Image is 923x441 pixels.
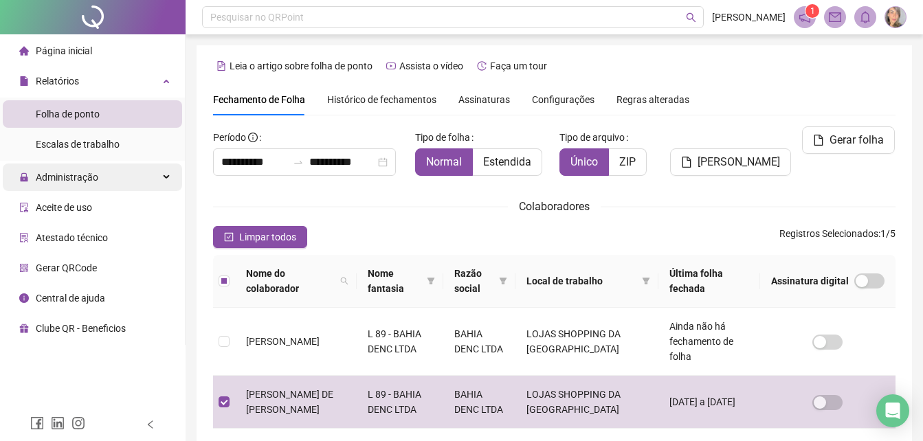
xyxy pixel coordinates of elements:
span: lock [19,172,29,182]
span: Escalas de trabalho [36,139,120,150]
span: notification [799,11,811,23]
span: ZIP [619,155,636,168]
span: gift [19,324,29,333]
span: Administração [36,172,98,183]
td: LOJAS SHOPPING DA [GEOGRAPHIC_DATA] [515,376,658,429]
span: instagram [71,416,85,430]
span: to [293,157,304,168]
span: swap-right [293,157,304,168]
span: search [686,12,696,23]
button: Gerar folha [802,126,895,154]
span: [PERSON_NAME] DE [PERSON_NAME] [246,389,333,415]
span: filter [499,277,507,285]
span: Tipo de folha [415,130,470,145]
span: Colaboradores [519,200,590,213]
span: solution [19,233,29,242]
sup: 1 [805,4,819,18]
span: qrcode [19,263,29,273]
span: [PERSON_NAME] [712,10,786,25]
span: Nome do colaborador [246,266,335,296]
span: filter [496,263,510,299]
td: L 89 - BAHIA DENC LTDA [357,308,443,376]
span: Razão social [454,266,493,296]
span: Gerar QRCode [36,262,97,273]
img: 94756 [885,7,906,27]
span: Limpar todos [239,229,296,245]
span: check-square [224,232,234,242]
span: [PERSON_NAME] [246,336,320,347]
span: [PERSON_NAME] [698,154,780,170]
span: Central de ajuda [36,293,105,304]
span: Tipo de arquivo [559,130,625,145]
span: Leia o artigo sobre folha de ponto [230,60,372,71]
span: info-circle [19,293,29,303]
span: Histórico de fechamentos [327,94,436,105]
span: Normal [426,155,462,168]
span: Aceite de uso [36,202,92,213]
span: filter [427,277,435,285]
span: Assinatura digital [771,273,849,289]
span: Estendida [483,155,531,168]
span: filter [424,263,438,299]
span: Assinaturas [458,95,510,104]
span: search [337,263,351,299]
td: LOJAS SHOPPING DA [GEOGRAPHIC_DATA] [515,308,658,376]
span: Único [570,155,598,168]
span: filter [642,277,650,285]
span: bell [859,11,871,23]
span: info-circle [248,133,258,142]
button: [PERSON_NAME] [670,148,791,176]
span: Ainda não há fechamento de folha [669,321,733,362]
span: Nome fantasia [368,266,421,296]
td: BAHIA DENC LTDA [443,308,515,376]
span: file [681,157,692,168]
span: Fechamento de Folha [213,94,305,105]
span: file-text [216,61,226,71]
span: Local de trabalho [526,273,636,289]
th: Última folha fechada [658,255,760,308]
span: : 1 / 5 [779,226,896,248]
span: mail [829,11,841,23]
span: Relatórios [36,76,79,87]
span: Página inicial [36,45,92,56]
span: audit [19,203,29,212]
span: Período [213,132,246,143]
span: Registros Selecionados [779,228,878,239]
span: Folha de ponto [36,109,100,120]
span: Configurações [532,95,594,104]
span: file [813,135,824,146]
button: Limpar todos [213,226,307,248]
span: Faça um tour [490,60,547,71]
span: linkedin [51,416,65,430]
span: history [477,61,487,71]
span: 1 [810,6,815,16]
span: filter [639,271,653,291]
span: Regras alteradas [616,95,689,104]
div: Open Intercom Messenger [876,394,909,427]
span: left [146,420,155,429]
span: Clube QR - Beneficios [36,323,126,334]
span: facebook [30,416,44,430]
span: Atestado técnico [36,232,108,243]
span: search [340,277,348,285]
span: file [19,76,29,86]
span: home [19,46,29,56]
td: BAHIA DENC LTDA [443,376,515,429]
span: Gerar folha [830,132,884,148]
td: [DATE] a [DATE] [658,376,760,429]
span: youtube [386,61,396,71]
td: L 89 - BAHIA DENC LTDA [357,376,443,429]
span: Assista o vídeo [399,60,463,71]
